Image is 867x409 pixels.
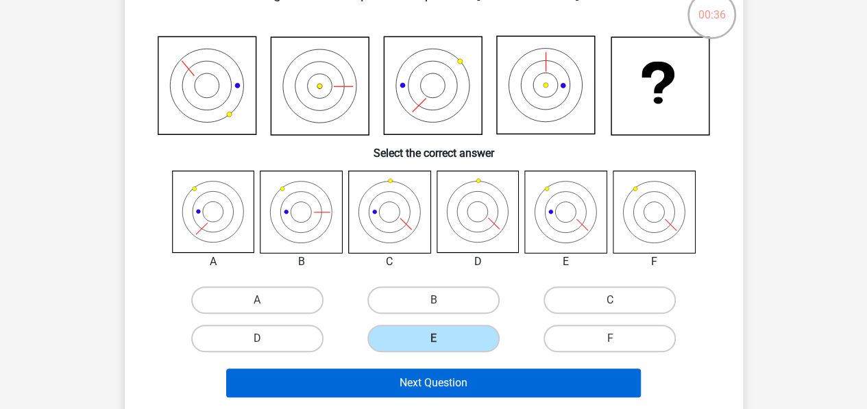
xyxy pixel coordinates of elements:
div: A [162,253,265,270]
div: D [426,253,530,270]
label: D [191,325,323,352]
label: C [544,286,676,314]
div: C [338,253,441,270]
h6: Select the correct answer [147,136,721,160]
label: E [367,325,500,352]
div: B [249,253,353,270]
div: F [602,253,706,270]
button: Next Question [226,369,641,397]
label: A [191,286,323,314]
label: F [544,325,676,352]
label: B [367,286,500,314]
div: E [514,253,618,270]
